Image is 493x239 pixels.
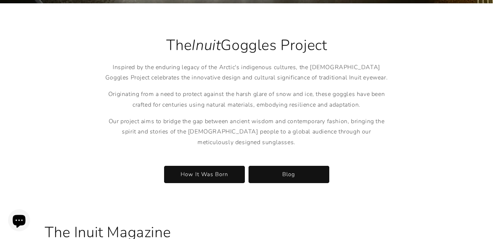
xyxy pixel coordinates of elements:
p: Originating from a need to protect against the harsh glare of snow and ice, these goggles have be... [104,89,390,110]
a: How It Was Born [164,166,245,183]
p: Our project aims to bridge the gap between ancient wisdom and contemporary fashion, bringing the ... [104,116,390,158]
a: Blog [249,166,329,183]
inbox-online-store-chat: Shopify online store chat [6,209,32,233]
em: Inuit [192,35,221,55]
p: Inspired by the enduring legacy of the Arctic's indigenous cultures, the [DEMOGRAPHIC_DATA] Goggl... [104,62,390,83]
h2: The Goggles Project [104,36,390,55]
